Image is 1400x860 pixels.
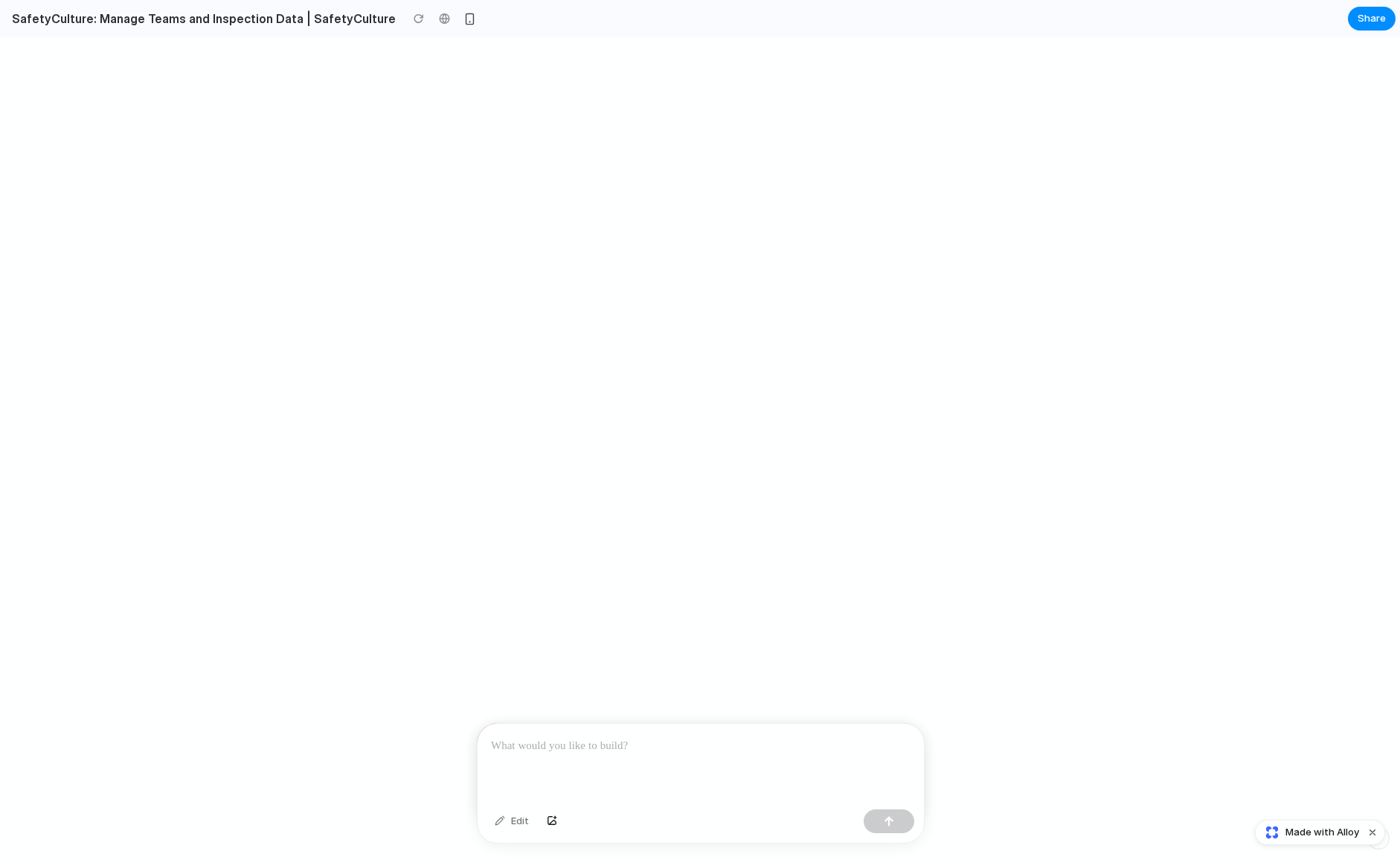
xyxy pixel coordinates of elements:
[1364,824,1381,841] button: Dismiss watermark
[1285,825,1359,840] span: Made with Alloy
[6,10,396,28] h2: SafetyCulture: Manage Teams and Inspection Data | SafetyCulture
[1348,7,1396,31] button: Share
[1358,11,1386,26] span: Share
[1256,825,1361,840] a: Made with Alloy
